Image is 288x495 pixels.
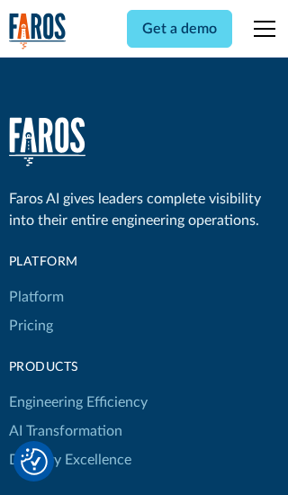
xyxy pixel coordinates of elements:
[9,417,122,445] a: AI Transformation
[9,358,148,377] div: products
[9,117,85,166] img: Faros Logo White
[9,311,53,340] a: Pricing
[9,13,67,49] a: home
[243,7,279,50] div: menu
[21,448,48,475] button: Cookie Settings
[9,253,148,272] div: Platform
[9,283,64,311] a: Platform
[21,448,48,475] img: Revisit consent button
[127,10,232,48] a: Get a demo
[9,445,131,474] a: Delivery Excellence
[9,188,280,231] div: Faros AI gives leaders complete visibility into their entire engineering operations.
[9,117,85,166] a: home
[9,388,148,417] a: Engineering Efficiency
[9,13,67,49] img: Logo of the analytics and reporting company Faros.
